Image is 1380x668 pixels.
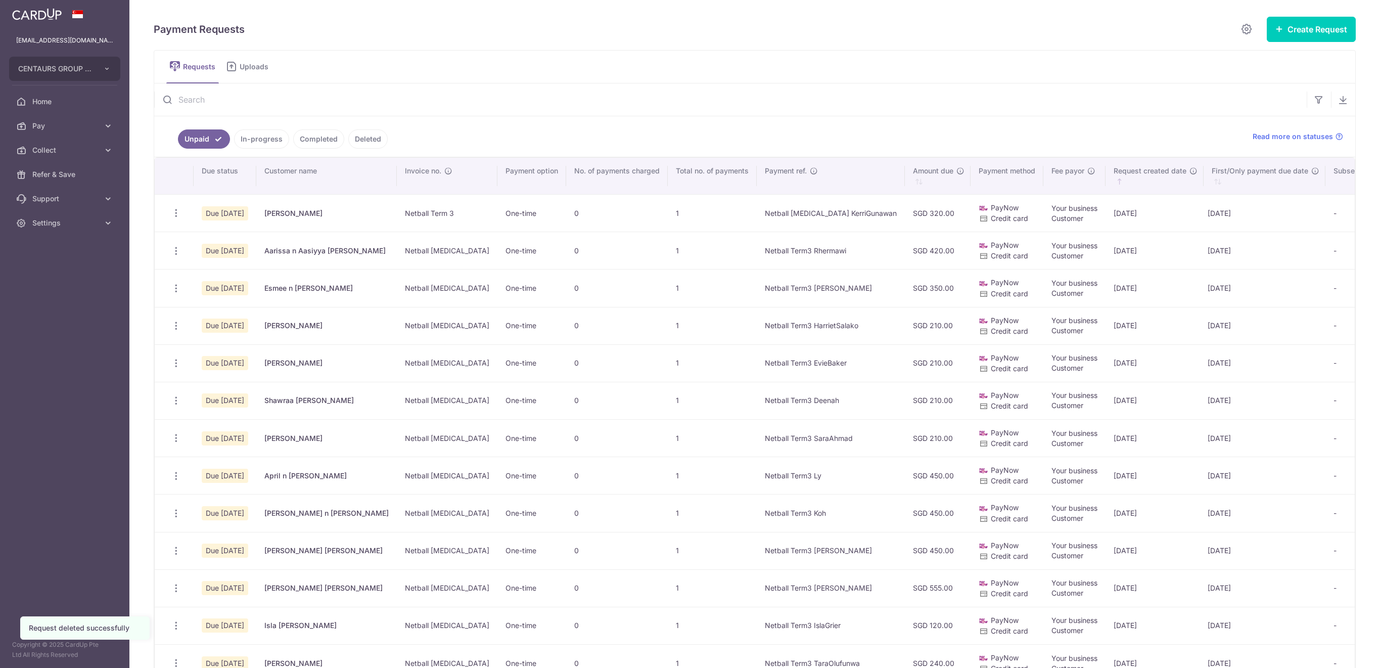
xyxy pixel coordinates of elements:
td: Netball [MEDICAL_DATA] [397,344,497,382]
td: One-time [497,232,566,269]
span: Due [DATE] [202,506,248,520]
td: 1 [668,307,757,344]
span: No. of payments charged [574,166,660,176]
span: Customer [1051,589,1083,597]
td: [DATE] [1204,607,1325,644]
span: PayNow [991,578,1019,587]
span: Fee payor [1051,166,1084,176]
span: Due [DATE] [202,431,248,446]
td: [DATE] [1204,269,1325,306]
span: Credit card [991,364,1028,373]
span: Credit card [991,327,1028,335]
span: Customer [1051,626,1083,635]
img: paynow-md-4fe65508ce96feda548756c5ee0e473c78d4820b8ea51387c6e4ad89e58a5e61.png [979,316,989,326]
td: Netball Term3 Deenah [757,382,905,419]
a: Read more on statuses [1253,131,1343,142]
img: paynow-md-4fe65508ce96feda548756c5ee0e473c78d4820b8ea51387c6e4ad89e58a5e61.png [979,353,989,364]
td: [PERSON_NAME] [256,419,397,457]
td: Netball [MEDICAL_DATA] [397,607,497,644]
td: 0 [566,232,668,269]
th: First/Only payment due date : activate to sort column ascending [1204,158,1325,194]
th: Customer name [256,158,397,194]
td: [DATE] [1106,494,1204,531]
th: Request created date : activate to sort column ascending [1106,158,1204,194]
img: paynow-md-4fe65508ce96feda548756c5ee0e473c78d4820b8ea51387c6e4ad89e58a5e61.png [979,428,989,438]
span: Due [DATE] [202,393,248,408]
td: 1 [668,382,757,419]
span: PayNow [991,316,1019,325]
td: 0 [566,569,668,607]
span: Your business [1051,316,1097,325]
td: Netball Term3 EvieBaker [757,344,905,382]
span: Due [DATE] [202,581,248,595]
span: PayNow [991,466,1019,474]
td: SGD 210.00 [905,344,971,382]
td: Netball [MEDICAL_DATA] [397,532,497,569]
td: [DATE] [1106,607,1204,644]
span: Your business [1051,279,1097,287]
td: SGD 350.00 [905,269,971,306]
td: SGD 210.00 [905,307,971,344]
a: Deleted [348,129,388,149]
span: Read more on statuses [1253,131,1333,142]
td: Netball [MEDICAL_DATA] [397,494,497,531]
td: 0 [566,344,668,382]
span: Your business [1051,204,1097,212]
img: paynow-md-4fe65508ce96feda548756c5ee0e473c78d4820b8ea51387c6e4ad89e58a5e61.png [979,504,989,514]
td: One-time [497,344,566,382]
p: [EMAIL_ADDRESS][DOMAIN_NAME] [16,35,113,46]
td: One-time [497,194,566,232]
td: One-time [497,269,566,306]
span: Your business [1051,241,1097,250]
td: 0 [566,419,668,457]
td: SGD 210.00 [905,382,971,419]
td: [DATE] [1106,419,1204,457]
span: Customer [1051,551,1083,560]
td: [DATE] [1204,382,1325,419]
span: PayNow [991,428,1019,437]
td: [DATE] [1106,232,1204,269]
td: [PERSON_NAME] [256,307,397,344]
span: PayNow [991,241,1019,249]
td: Netball Term3 [PERSON_NAME] [757,532,905,569]
td: SGD 450.00 [905,532,971,569]
td: One-time [497,607,566,644]
img: paynow-md-4fe65508ce96feda548756c5ee0e473c78d4820b8ea51387c6e4ad89e58a5e61.png [979,241,989,251]
td: SGD 210.00 [905,419,971,457]
span: PayNow [991,278,1019,287]
td: 1 [668,494,757,531]
img: paynow-md-4fe65508ce96feda548756c5ee0e473c78d4820b8ea51387c6e4ad89e58a5e61.png [979,578,989,589]
a: Uploads [223,51,275,83]
td: One-time [497,307,566,344]
td: [DATE] [1204,532,1325,569]
td: Netball [MEDICAL_DATA] [397,569,497,607]
th: No. of payments charged [566,158,668,194]
td: [DATE] [1204,569,1325,607]
th: Payment option [497,158,566,194]
td: 1 [668,194,757,232]
span: Due [DATE] [202,544,248,558]
span: PayNow [991,353,1019,362]
td: One-time [497,457,566,494]
td: [DATE] [1106,569,1204,607]
button: CENTAURS GROUP PRIVATE LIMITED [9,57,120,81]
td: Netball Term3 Koh [757,494,905,531]
span: PayNow [991,541,1019,550]
span: PayNow [991,203,1019,212]
img: paynow-md-4fe65508ce96feda548756c5ee0e473c78d4820b8ea51387c6e4ad89e58a5e61.png [979,541,989,551]
a: Requests [166,51,219,83]
td: [DATE] [1106,344,1204,382]
img: paynow-md-4fe65508ce96feda548756c5ee0e473c78d4820b8ea51387c6e4ad89e58a5e61.png [979,279,989,289]
span: Due [DATE] [202,618,248,633]
span: Your business [1051,578,1097,587]
td: Netball [MEDICAL_DATA] [397,457,497,494]
td: 1 [668,232,757,269]
span: Customer [1051,401,1083,410]
span: Support [32,194,99,204]
td: 1 [668,607,757,644]
span: Your business [1051,466,1097,475]
td: SGD 450.00 [905,457,971,494]
span: Your business [1051,541,1097,550]
span: Due [DATE] [202,206,248,220]
td: 0 [566,532,668,569]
